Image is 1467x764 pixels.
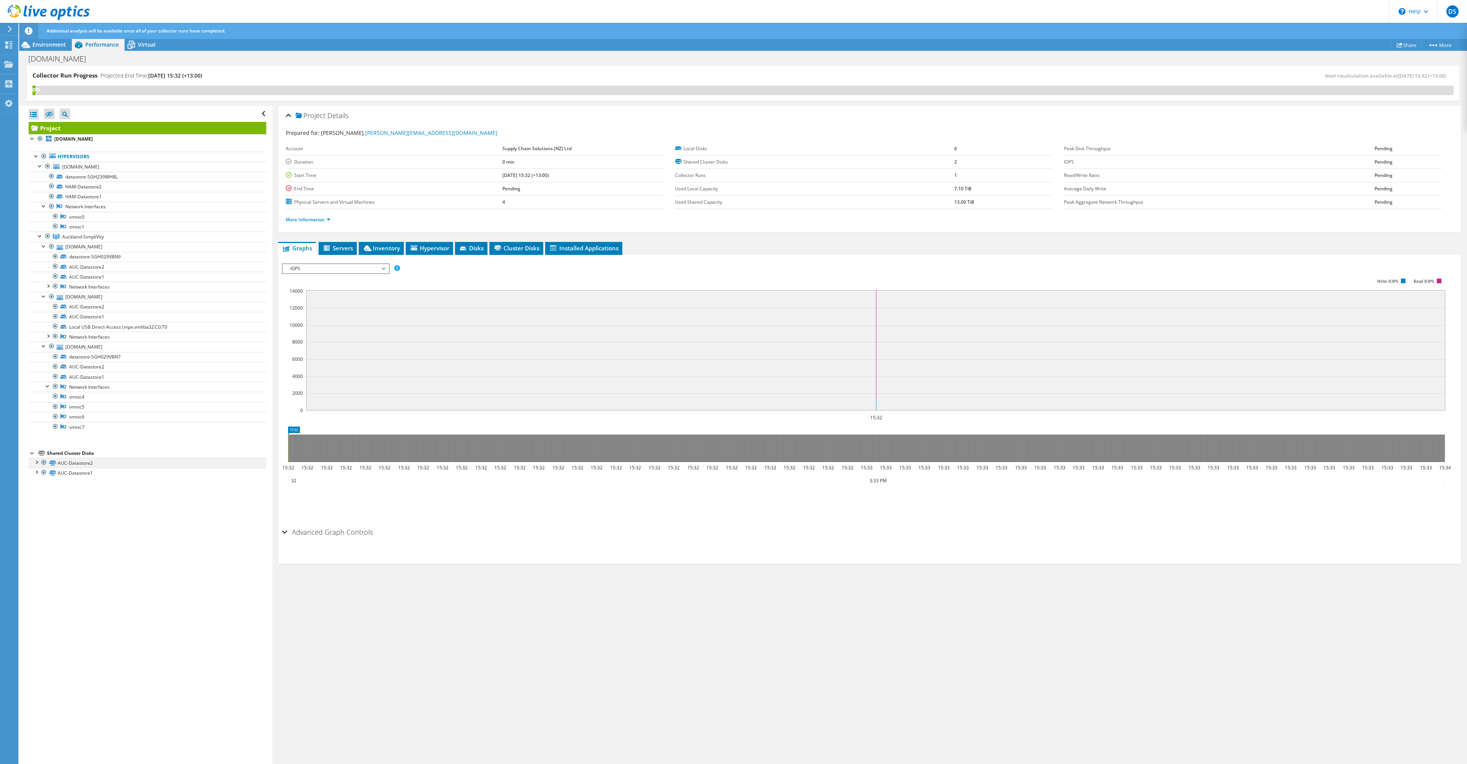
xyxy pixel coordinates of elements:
text: 14000 [290,288,303,294]
label: Used Shared Capacity [675,198,954,206]
label: Used Local Capacity [675,185,954,193]
a: AUC-Datastore2 [29,302,266,312]
label: Collector Runs [675,172,954,179]
a: vmnic4 [29,392,266,402]
a: Hypervisors [29,152,266,162]
a: AUC-Datastore1 [29,468,266,478]
text: 15:32 [629,464,641,471]
a: [DOMAIN_NAME] [29,242,266,252]
text: Read IOPS [1414,279,1435,284]
div: 0% [32,86,36,94]
text: 15:33 [1304,464,1316,471]
text: 15:32 [533,464,545,471]
text: 0 [300,407,303,414]
span: DS [1446,5,1459,18]
b: 7.10 TiB [954,185,972,192]
span: [DATE] 15:32 (+13:00) [148,72,202,79]
text: 4000 [292,373,303,380]
label: Shared Cluster Disks [675,158,954,166]
label: Prepared for: [286,129,320,136]
span: [DATE] 15:42 (+13:00) [1398,72,1446,79]
text: 15:33 [1343,464,1355,471]
div: Shared Cluster Disks [47,449,266,458]
a: datastore-SGH029VBN7 [29,352,266,362]
a: HAM-Datastore1 [29,192,266,202]
text: 15:33 [1188,464,1200,471]
text: 2000 [292,390,303,396]
span: Performance [85,41,119,48]
a: More [1422,39,1457,51]
text: 15:33 [1227,464,1239,471]
a: Local USB Direct-Access (mpx.vmhba32:C0:T0 [29,322,266,332]
text: 8000 [292,339,303,345]
text: 15:32 [591,464,602,471]
text: 15:33 [1150,464,1162,471]
text: 15:33 [918,464,930,471]
text: 15:32 [764,464,776,471]
text: 15:32 [822,464,834,471]
a: vmnic5 [29,402,266,412]
span: Installed Applications [549,244,619,252]
a: Network Interfaces [29,202,266,212]
a: [PERSON_NAME][EMAIL_ADDRESS][DOMAIN_NAME] [365,129,497,136]
b: 2 [954,159,957,165]
text: 15:32 [282,464,294,471]
span: Project [296,112,325,120]
text: 15:32 [321,464,333,471]
a: [DOMAIN_NAME] [29,134,266,144]
text: 15:33 [1131,464,1143,471]
text: 15:33 [861,464,873,471]
text: 15:32 [417,464,429,471]
a: AUC-Datastore1 [29,372,266,382]
text: 15:32 [301,464,313,471]
text: 15:32 [784,464,795,471]
text: 15:32 [552,464,564,471]
a: vmnic1 [29,222,266,232]
span: Servers [322,244,353,252]
text: 15:33 [976,464,988,471]
a: HAM-Datastore2 [29,182,266,191]
label: Peak Aggregate Network Throughput [1064,198,1374,206]
text: 15:33 [1381,464,1393,471]
span: IOPS [287,264,385,273]
text: 15:33 [1420,464,1432,471]
b: 4 [502,199,505,205]
text: 15:32 [340,464,352,471]
text: 15:32 [572,464,583,471]
a: AUC-Datastore2 [29,458,266,468]
text: 15:33 [1073,464,1085,471]
text: 15:33 [1285,464,1297,471]
b: [DOMAIN_NAME] [54,136,93,142]
text: 15:33 [1169,464,1181,471]
text: 15:32 [398,464,410,471]
a: [DOMAIN_NAME] [29,292,266,302]
text: 15:33 [1015,464,1027,471]
label: Account [286,145,502,152]
a: Network Interfaces [29,282,266,292]
text: Write IOPS [1377,279,1398,284]
b: [DATE] 15:32 (+13:00) [502,172,549,178]
label: Peak Disk Throughput [1064,145,1374,152]
span: Inventory [363,244,400,252]
text: 15:32 [726,464,738,471]
text: 15:33 [1034,464,1046,471]
a: vmnic6 [29,412,266,422]
span: Additional analysis will be available once all of your collector runs have completed. [47,28,225,34]
span: Graphs [282,244,312,252]
label: Start Time [286,172,502,179]
span: Auckland-SimpliVity [62,234,104,240]
a: AUC-Datastore1 [29,312,266,322]
b: 13.00 TiB [954,199,974,205]
a: Network Interfaces [29,332,266,342]
b: 6 [954,145,957,152]
label: Local Disks [675,145,954,152]
span: Hypervisor [410,244,449,252]
span: Disks [459,244,484,252]
text: 15:32 [803,464,815,471]
svg: \n [1399,8,1405,15]
span: Cluster Disks [493,244,539,252]
b: Pending [1375,199,1393,205]
h1: [DOMAIN_NAME] [25,55,98,63]
a: [DOMAIN_NAME] [29,162,266,172]
text: 15:32 [842,464,853,471]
